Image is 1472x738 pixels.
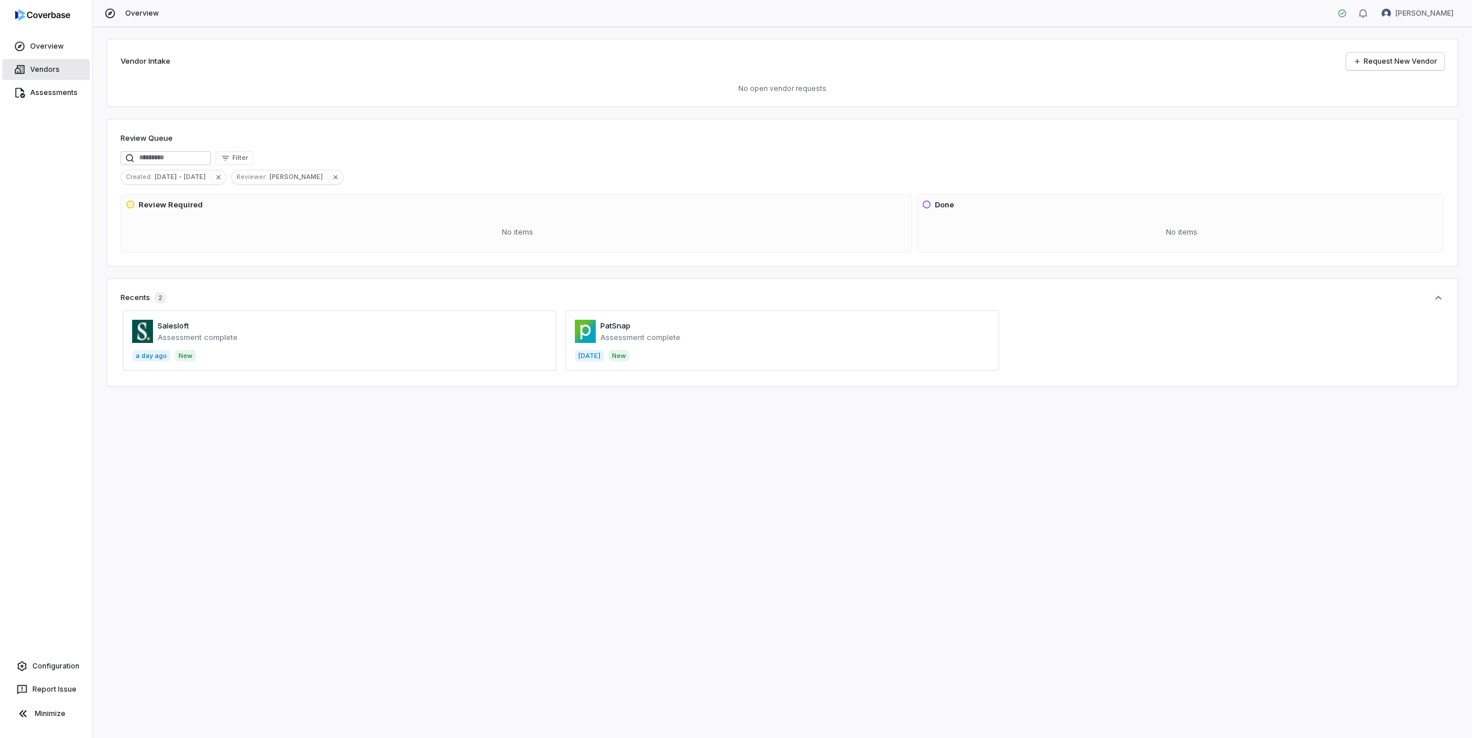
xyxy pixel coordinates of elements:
span: [PERSON_NAME] [269,171,327,182]
button: Mike Lewis avatar[PERSON_NAME] [1375,5,1460,22]
a: Request New Vendor [1346,53,1444,70]
span: [DATE] - [DATE] [155,171,210,182]
a: Overview [2,36,90,57]
span: [PERSON_NAME] [1396,9,1453,18]
span: Overview [125,9,159,18]
img: Mike Lewis avatar [1382,9,1391,18]
h2: Vendor Intake [121,56,170,67]
button: Filter [216,151,253,165]
img: logo-D7KZi-bG.svg [15,9,70,21]
a: Salesloft [158,321,189,330]
span: Reviewer : [232,171,269,182]
span: Created : [121,171,155,182]
h3: Review Required [139,199,203,211]
button: Recents2 [121,292,1444,304]
a: Assessments [2,82,90,103]
div: No items [126,217,909,247]
button: Report Issue [5,679,88,700]
button: Minimize [5,702,88,725]
p: No open vendor requests [121,84,1444,93]
a: PatSnap [600,321,631,330]
span: Filter [232,154,248,162]
a: Configuration [5,656,88,677]
h1: Review Queue [121,133,173,144]
div: No items [922,217,1441,247]
span: 2 [155,292,166,304]
h3: Done [935,199,954,211]
div: Recents [121,292,166,304]
a: Vendors [2,59,90,80]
